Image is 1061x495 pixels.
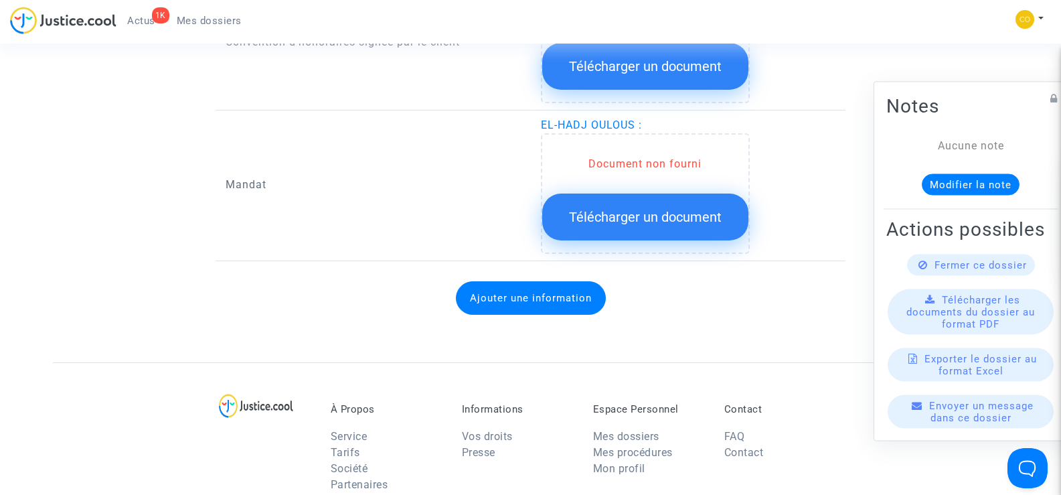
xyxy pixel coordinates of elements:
h2: Actions possibles [886,217,1055,240]
img: logo-lg.svg [219,394,293,418]
a: Vos droits [462,430,513,443]
span: Fermer ce dossier [934,259,1027,271]
span: Exporter le dossier au format Excel [924,352,1037,376]
span: Mes dossiers [177,15,242,27]
p: Contact [724,403,835,415]
a: Contact [724,446,764,459]
p: Mandat [226,176,521,193]
a: Mes dossiers [166,11,252,31]
button: Télécharger un document [542,43,748,90]
a: Service [331,430,368,443]
img: 84a266a8493598cb3cce1313e02c3431 [1015,10,1034,29]
a: Partenaires [331,478,388,491]
div: Aucune note [906,137,1035,153]
span: EL-HADJ OULOUS : [541,119,642,131]
span: Envoyer un message dans ce dossier [929,399,1034,423]
a: Mes dossiers [593,430,659,443]
div: Document non fourni [542,156,748,172]
a: Presse [462,446,495,459]
h2: Notes [886,94,1055,117]
a: Mes procédures [593,446,673,459]
p: À Propos [331,403,442,415]
a: Mon profil [593,462,645,475]
span: Télécharger un document [569,58,722,74]
button: Ajouter une information [456,281,606,315]
button: Télécharger un document [542,194,748,240]
span: Actus [127,15,155,27]
button: Modifier la note [922,173,1019,195]
iframe: Help Scout Beacon - Open [1007,448,1048,488]
a: Tarifs [331,446,360,459]
img: jc-logo.svg [10,7,116,34]
p: Informations [462,403,573,415]
a: FAQ [724,430,745,443]
span: Télécharger un document [569,209,722,225]
span: Télécharger les documents du dossier au format PDF [906,293,1035,330]
a: 1KActus [116,11,166,31]
div: 1K [152,7,169,23]
a: Société [331,462,368,475]
p: Espace Personnel [593,403,704,415]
